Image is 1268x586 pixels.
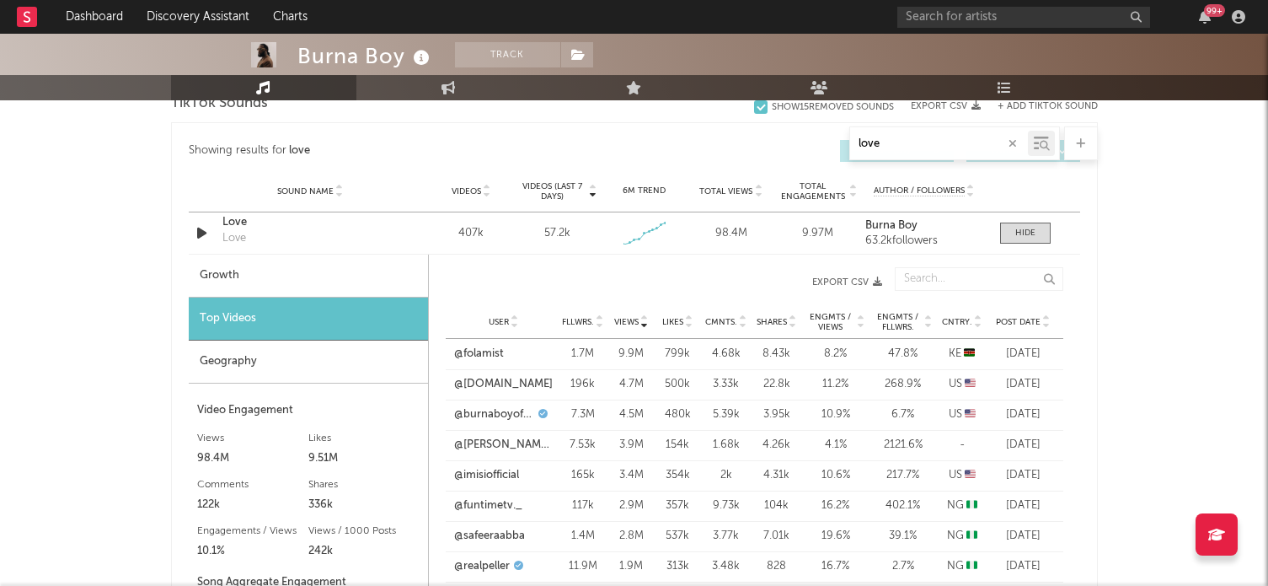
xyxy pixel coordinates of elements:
[308,541,420,562] div: 242k
[756,467,798,484] div: 4.31k
[964,348,975,359] span: 🇰🇪
[874,467,933,484] div: 217.7 %
[756,406,798,423] div: 3.95k
[308,475,420,495] div: Shares
[992,406,1055,423] div: [DATE]
[197,521,308,541] div: Engagements / Views
[865,220,982,232] a: Burna Boy
[996,317,1041,327] span: Post Date
[874,376,933,393] div: 268.9 %
[562,497,604,514] div: 117k
[544,225,570,242] div: 57.2k
[705,528,747,545] div: 3.77k
[941,346,983,363] div: KE
[562,467,604,484] div: 165k
[614,317,639,327] span: Views
[806,497,865,514] div: 16.2 %
[756,437,798,454] div: 4.26k
[171,94,268,114] span: TikTok Sounds
[941,437,983,454] div: -
[605,185,683,197] div: 6M Trend
[454,346,504,363] a: @folamist
[308,428,420,449] div: Likes
[189,298,428,341] div: Top Videos
[806,437,865,454] div: 4.1 %
[518,181,586,202] span: Videos (last 7 days)
[297,42,434,70] div: Burna Boy
[562,437,604,454] div: 7.53k
[452,186,481,196] span: Videos
[659,497,697,514] div: 357k
[998,102,1098,111] button: + Add TikTok Sound
[562,528,604,545] div: 1.4M
[454,467,519,484] a: @imisiofficial
[874,406,933,423] div: 6.7 %
[965,470,976,481] span: 🇺🇸
[659,467,697,484] div: 354k
[613,406,650,423] div: 4.5M
[756,376,798,393] div: 22.8k
[895,267,1063,291] input: Search...
[941,558,983,575] div: NG
[613,558,650,575] div: 1.9M
[981,102,1098,111] button: + Add TikTok Sound
[613,346,650,363] div: 9.9M
[222,214,399,231] a: Love
[659,437,697,454] div: 154k
[454,528,525,545] a: @safeeraabba
[874,497,933,514] div: 402.1 %
[197,495,308,515] div: 122k
[966,530,977,541] span: 🇳🇬
[659,528,697,545] div: 537k
[806,376,865,393] div: 11.2 %
[197,475,308,495] div: Comments
[613,497,650,514] div: 2.9M
[1199,10,1211,24] button: 99+
[806,467,865,484] div: 10.6 %
[874,437,933,454] div: 2121.6 %
[489,317,509,327] span: User
[705,467,747,484] div: 2k
[613,437,650,454] div: 3.9M
[941,406,983,423] div: US
[992,558,1055,575] div: [DATE]
[189,341,428,384] div: Geography
[756,346,798,363] div: 8.43k
[662,317,683,327] span: Likes
[562,346,604,363] div: 1.7M
[850,137,1028,151] input: Search by song name or URL
[992,528,1055,545] div: [DATE]
[454,406,534,423] a: @burnaboyofficial
[699,186,752,196] span: Total Views
[992,497,1055,514] div: [DATE]
[197,428,308,449] div: Views
[965,379,976,390] span: 🇺🇸
[772,102,894,113] div: Show 15 Removed Sounds
[992,346,1055,363] div: [DATE]
[705,376,747,393] div: 3.33k
[806,406,865,423] div: 10.9 %
[705,317,737,327] span: Cmnts.
[454,497,522,514] a: @funtimetv._
[613,528,650,545] div: 2.8M
[874,558,933,575] div: 2.7 %
[659,376,697,393] div: 500k
[806,558,865,575] div: 16.7 %
[992,437,1055,454] div: [DATE]
[197,449,308,469] div: 98.4M
[874,346,933,363] div: 47.8 %
[222,230,246,247] div: Love
[874,528,933,545] div: 39.1 %
[308,521,420,541] div: Views / 1000 Posts
[941,528,983,545] div: NG
[308,449,420,469] div: 9.51M
[992,467,1055,484] div: [DATE]
[189,255,428,298] div: Growth
[277,186,334,196] span: Sound Name
[778,225,857,242] div: 9.97M
[454,437,554,454] a: @[PERSON_NAME].marble.ent
[562,317,594,327] span: Fllwrs.
[778,181,847,202] span: Total Engagements
[454,558,510,575] a: @realpeller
